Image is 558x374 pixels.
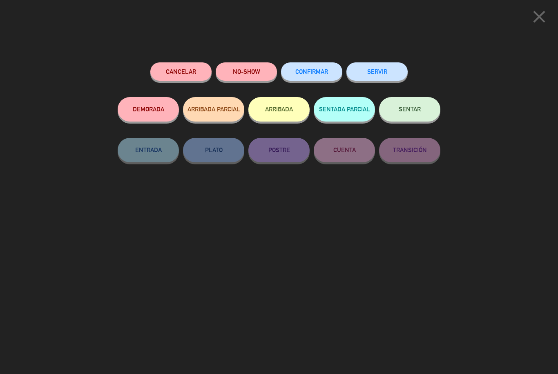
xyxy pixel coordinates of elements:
button: PLATO [183,138,244,162]
span: ARRIBADA PARCIAL [187,106,240,113]
button: CUENTA [314,138,375,162]
button: CONFIRMAR [281,62,342,81]
span: SENTAR [399,106,421,113]
button: NO-SHOW [216,62,277,81]
button: SENTADA PARCIAL [314,97,375,122]
button: TRANSICIÓN [379,138,440,162]
button: POSTRE [248,138,310,162]
button: ENTRADA [118,138,179,162]
button: DEMORADA [118,97,179,122]
button: close [527,6,552,30]
button: SERVIR [346,62,408,81]
button: Cancelar [150,62,212,81]
button: ARRIBADA [248,97,310,122]
i: close [529,7,549,27]
span: CONFIRMAR [295,68,328,75]
button: ARRIBADA PARCIAL [183,97,244,122]
button: SENTAR [379,97,440,122]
